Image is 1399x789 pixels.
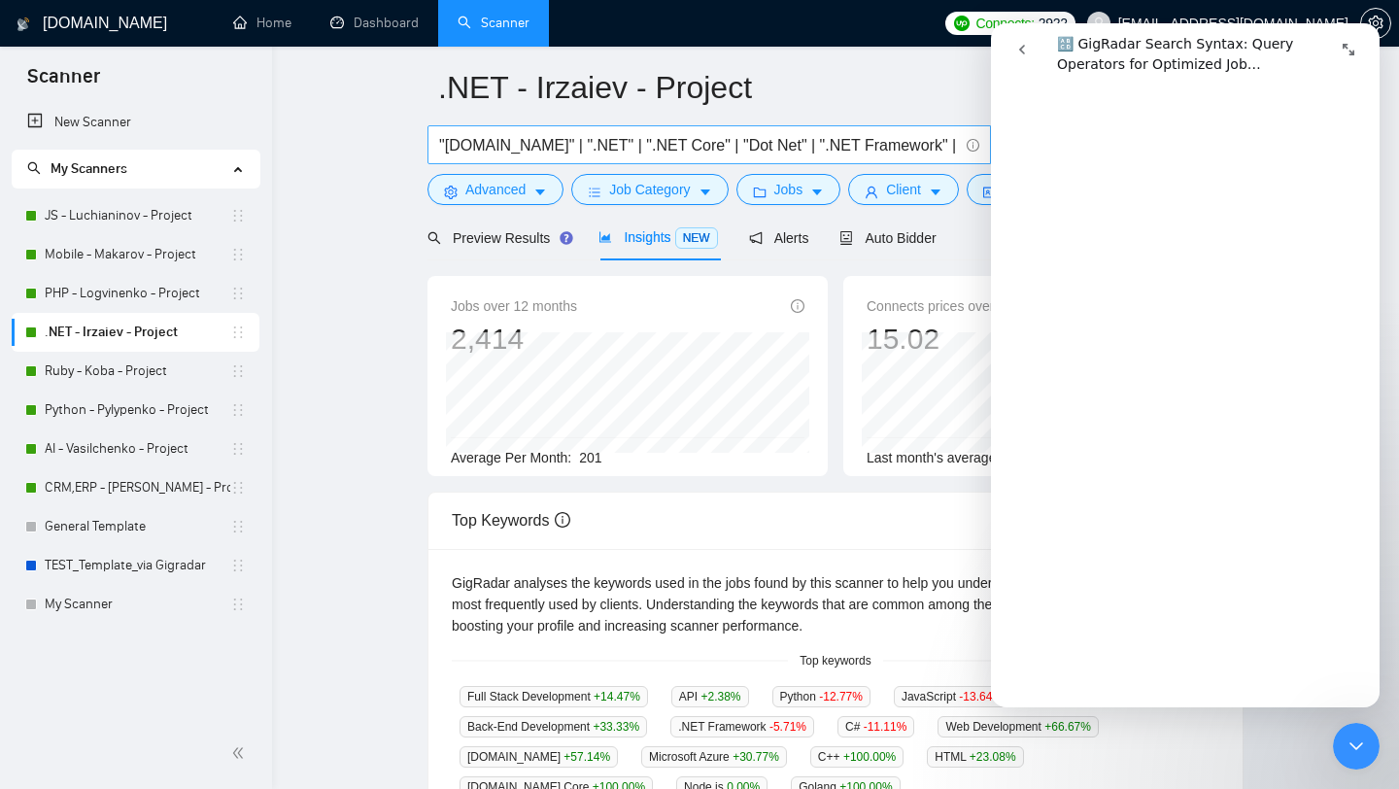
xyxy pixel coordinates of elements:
a: CRM,ERP - [PERSON_NAME] - Project [45,468,230,507]
span: holder [230,363,246,379]
span: [DOMAIN_NAME] [460,746,618,768]
span: Jobs over 12 months [451,295,577,317]
a: PHP - Logvinenko - Project [45,274,230,313]
li: Mobile - Makarov - Project [12,235,259,274]
div: GigRadar analyses the keywords used in the jobs found by this scanner to help you understand what... [452,572,1219,636]
span: idcard [983,185,997,199]
a: homeHome [233,15,291,31]
span: Microsoft Azure [641,746,787,768]
input: Search Freelance Jobs... [439,133,958,157]
li: General Template [12,507,259,546]
span: setting [1361,16,1390,31]
span: Last month's average: [867,450,1000,465]
span: 201 [579,450,601,465]
span: Preview Results [427,230,567,246]
span: HTML [927,746,1023,768]
button: folderJobscaret-down [736,174,841,205]
div: 2,414 [451,321,577,358]
span: Insights [598,229,717,245]
a: JS - Luchianinov - Project [45,196,230,235]
span: Client [886,179,921,200]
span: API [671,686,749,707]
span: holder [230,519,246,534]
li: JS - Luchianinov - Project [12,196,259,235]
span: Scanner [12,62,116,103]
span: Connects prices over 12 months [867,295,1062,317]
span: user [1092,17,1106,30]
span: +14.47 % [594,690,640,703]
span: user [865,185,878,199]
span: notification [749,231,763,245]
span: Auto Bidder [839,230,936,246]
button: barsJob Categorycaret-down [571,174,728,205]
span: holder [230,208,246,223]
span: caret-down [699,185,712,199]
a: searchScanner [458,15,529,31]
button: settingAdvancedcaret-down [427,174,563,205]
span: C++ [810,746,904,768]
a: TEST_Template_via Gigradar [45,546,230,585]
div: 15.02 [867,321,1062,358]
li: New Scanner [12,103,259,142]
span: Full Stack Development [460,686,648,707]
button: idcardVendorcaret-down [967,174,1085,205]
li: CRM,ERP - Luchianinov - Project [12,468,259,507]
a: Mobile - Makarov - Project [45,235,230,274]
span: My Scanners [51,160,127,177]
span: .NET Framework [670,716,814,738]
span: info-circle [967,139,979,152]
li: Python - Pylypenko - Project [12,391,259,429]
span: +66.67 % [1044,720,1091,734]
span: holder [230,597,246,612]
span: setting [444,185,458,199]
span: +57.14 % [563,750,610,764]
span: NEW [675,227,718,249]
a: My Scanner [45,585,230,624]
img: logo [17,9,30,40]
li: My Scanner [12,585,259,624]
span: Web Development [938,716,1099,738]
span: robot [839,231,853,245]
span: holder [230,480,246,496]
li: Ruby - Koba - Project [12,352,259,391]
li: AI - Vasilchenko - Project [12,429,259,468]
iframe: Intercom live chat [991,23,1380,707]
span: Python [772,686,870,707]
a: .NET - Irzaiev - Project [45,313,230,352]
span: -12.77 % [819,690,863,703]
span: caret-down [533,185,547,199]
a: New Scanner [27,103,244,142]
span: C# [837,716,914,738]
li: TEST_Template_via Gigradar [12,546,259,585]
span: Average Per Month: [451,450,571,465]
span: caret-down [929,185,942,199]
iframe: Intercom live chat [1333,723,1380,770]
a: setting [1360,16,1391,31]
div: Tooltip anchor [558,229,575,247]
span: +30.77 % [733,750,779,764]
a: General Template [45,507,230,546]
li: .NET - Irzaiev - Project [12,313,259,352]
span: Advanced [465,179,526,200]
span: Jobs [774,179,803,200]
span: bars [588,185,601,199]
span: Alerts [749,230,809,246]
span: search [27,161,41,175]
span: Connects: [975,13,1034,34]
span: +23.08 % [970,750,1016,764]
span: +100.00 % [843,750,896,764]
a: Python - Pylypenko - Project [45,391,230,429]
button: setting [1360,8,1391,39]
li: PHP - Logvinenko - Project [12,274,259,313]
img: upwork-logo.png [954,16,970,31]
span: holder [230,402,246,418]
span: info-circle [555,512,570,528]
span: area-chart [598,230,612,244]
span: +2.38 % [700,690,740,703]
span: holder [230,286,246,301]
button: userClientcaret-down [848,174,959,205]
span: Job Category [609,179,690,200]
span: Top keywords [788,652,882,670]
